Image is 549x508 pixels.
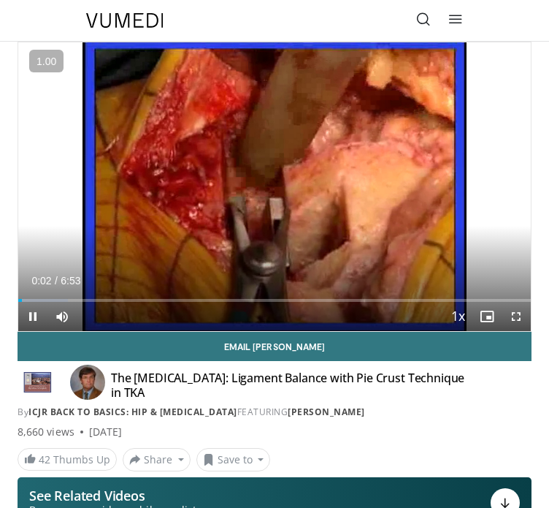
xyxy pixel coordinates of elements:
[39,452,50,466] span: 42
[18,299,531,302] div: Progress Bar
[111,371,475,400] h4: The [MEDICAL_DATA]: Ligament Balance with Pie Crust Technique in TKA
[29,488,209,503] p: See Related Videos
[61,275,80,287] span: 6:53
[196,448,271,471] button: Save to
[89,425,122,439] div: [DATE]
[123,448,191,471] button: Share
[31,275,51,287] span: 0:02
[18,42,531,331] video-js: Video Player
[502,302,531,331] button: Fullscreen
[70,365,105,400] img: Avatar
[18,425,74,439] span: 8,660 views
[47,302,77,331] button: Mute
[18,371,58,394] img: ICJR Back to Basics: Hip & Knee Arthroplasty
[28,406,237,418] a: ICJR Back to Basics: Hip & [MEDICAL_DATA]
[18,332,531,361] a: Email [PERSON_NAME]
[18,448,117,471] a: 42 Thumbs Up
[18,406,531,419] div: By FEATURING
[55,275,58,287] span: /
[443,302,472,331] button: Playback Rate
[472,302,502,331] button: Enable picture-in-picture mode
[86,13,164,28] img: VuMedi Logo
[288,406,365,418] a: [PERSON_NAME]
[18,302,47,331] button: Pause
